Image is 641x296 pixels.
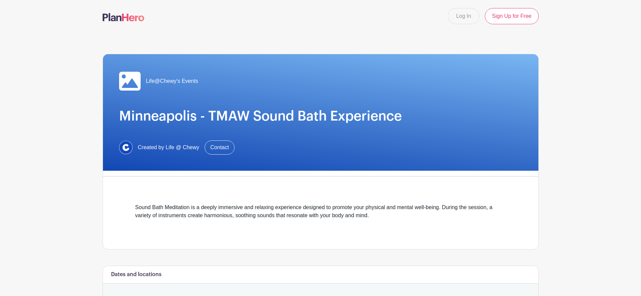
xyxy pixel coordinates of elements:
h6: Dates and locations [111,271,162,278]
a: Sign Up for Free [485,8,538,24]
img: 1629734264472.jfif [119,141,133,154]
div: Sound Bath Meditation is a deeply immersive and relaxing experience designed to promote your phys... [135,203,506,228]
a: Contact [205,140,235,155]
span: Life@Chewy's Events [146,77,198,85]
a: Log In [448,8,479,24]
span: Created by Life @ Chewy [138,143,200,152]
img: logo-507f7623f17ff9eddc593b1ce0a138ce2505c220e1c5a4e2b4648c50719b7d32.svg [103,13,144,21]
h1: Minneapolis - TMAW Sound Bath Experience [119,108,522,124]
